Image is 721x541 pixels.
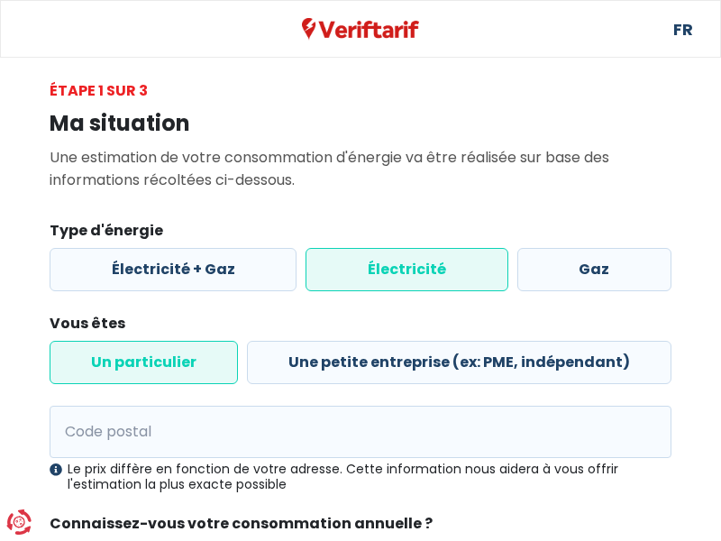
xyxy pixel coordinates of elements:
[50,248,297,291] label: Électricité + Gaz
[50,146,671,191] p: Une estimation de votre consommation d'énergie va être réalisée sur base des informations récolté...
[517,248,671,291] label: Gaz
[50,111,671,137] h1: Ma situation
[50,406,671,458] input: 1000
[247,341,671,384] label: Une petite entreprise (ex: PME, indépendant)
[50,313,671,341] legend: Vous êtes
[306,248,507,291] label: Électricité
[50,462,671,492] div: Le prix diffère en fonction de votre adresse. Cette information nous aidera à vous offrir l'estim...
[50,341,238,384] label: Un particulier
[50,513,671,541] legend: Connaissez-vous votre consommation annuelle ?
[302,18,420,41] img: Veriftarif logo
[50,220,671,248] legend: Type d'énergie
[50,79,671,102] div: Étape 1 sur 3
[673,1,691,57] a: FR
